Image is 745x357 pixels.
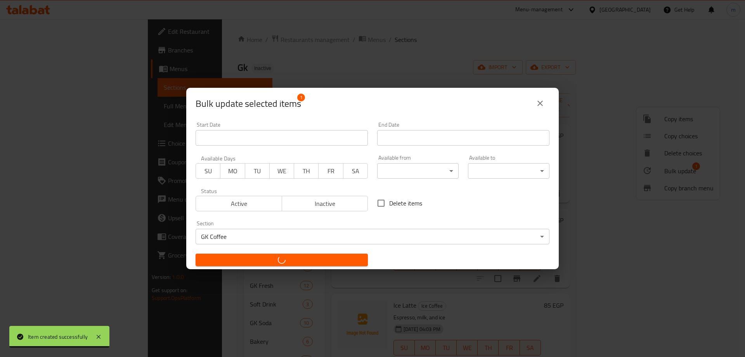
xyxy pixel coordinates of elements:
span: 1 [297,94,305,101]
span: MO [223,165,242,177]
div: ​ [468,163,549,179]
button: Active [196,196,282,211]
button: FR [318,163,343,179]
button: WE [269,163,294,179]
span: SA [347,165,365,177]
button: Inactive [282,196,368,211]
div: Item created successfully [28,333,88,341]
button: MO [220,163,245,179]
span: TU [248,165,267,177]
span: SU [199,165,217,177]
button: SU [196,163,220,179]
span: Selected items count [196,98,301,110]
span: Inactive [285,198,365,209]
button: close [531,94,549,113]
div: GK Coffee [196,229,549,244]
span: WE [273,165,291,177]
button: SA [343,163,368,179]
button: TH [294,163,319,179]
span: Active [199,198,279,209]
span: FR [322,165,340,177]
span: TH [297,165,315,177]
span: Delete items [389,199,422,208]
div: ​ [377,163,459,179]
button: TU [245,163,270,179]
